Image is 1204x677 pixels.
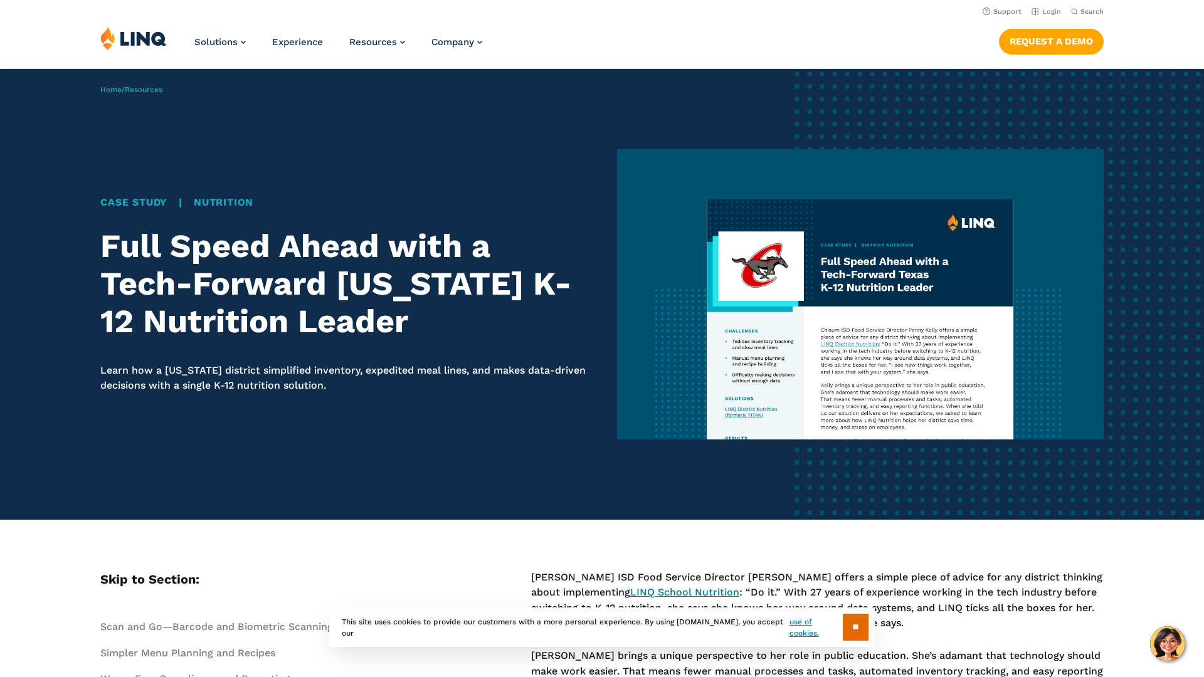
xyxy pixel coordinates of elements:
span: Solutions [194,36,238,48]
span: Company [431,36,474,48]
span: Resources [349,36,397,48]
p: [PERSON_NAME] ISD Food Service Director [PERSON_NAME] offers a simple piece of advice for any dis... [531,570,1104,631]
a: use of cookies. [789,616,843,639]
a: Support [983,8,1022,16]
a: Resources [349,36,405,48]
a: LINQ School Nutrition [630,586,739,598]
a: Home [100,85,122,94]
a: Solutions [194,36,246,48]
a: Company [431,36,482,48]
a: Case Study [100,196,167,208]
a: Resources [125,85,162,94]
span: / [100,85,162,94]
button: Hello, have a question? Let’s chat. [1150,626,1185,661]
img: Chisum ISD LINQ Nutrition case study [617,149,1104,439]
a: Request a Demo [999,29,1104,54]
nav: Button Navigation [999,26,1104,54]
p: Learn how a [US_STATE] district simplified inventory, expedited meal lines, and makes data-driven... [100,363,587,394]
a: Scan and Go—Barcode and Biometric Scanning Saves Time [100,621,391,632]
h1: Full Speed Ahead with a Tech-Forward [US_STATE] K-12 Nutrition Leader [100,228,587,340]
span: Search [1080,8,1104,16]
a: Experience [272,36,323,48]
img: LINQ | K‑12 Software [100,26,167,50]
div: This site uses cookies to provide our customers with a more personal experience. By using [DOMAIN... [329,607,875,647]
nav: Primary Navigation [194,26,482,68]
a: Login [1032,8,1061,16]
h5: Skip to Section: [100,570,445,589]
button: Open Search Bar [1071,7,1104,16]
a: Nutrition [194,196,253,208]
div: | [100,195,587,210]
